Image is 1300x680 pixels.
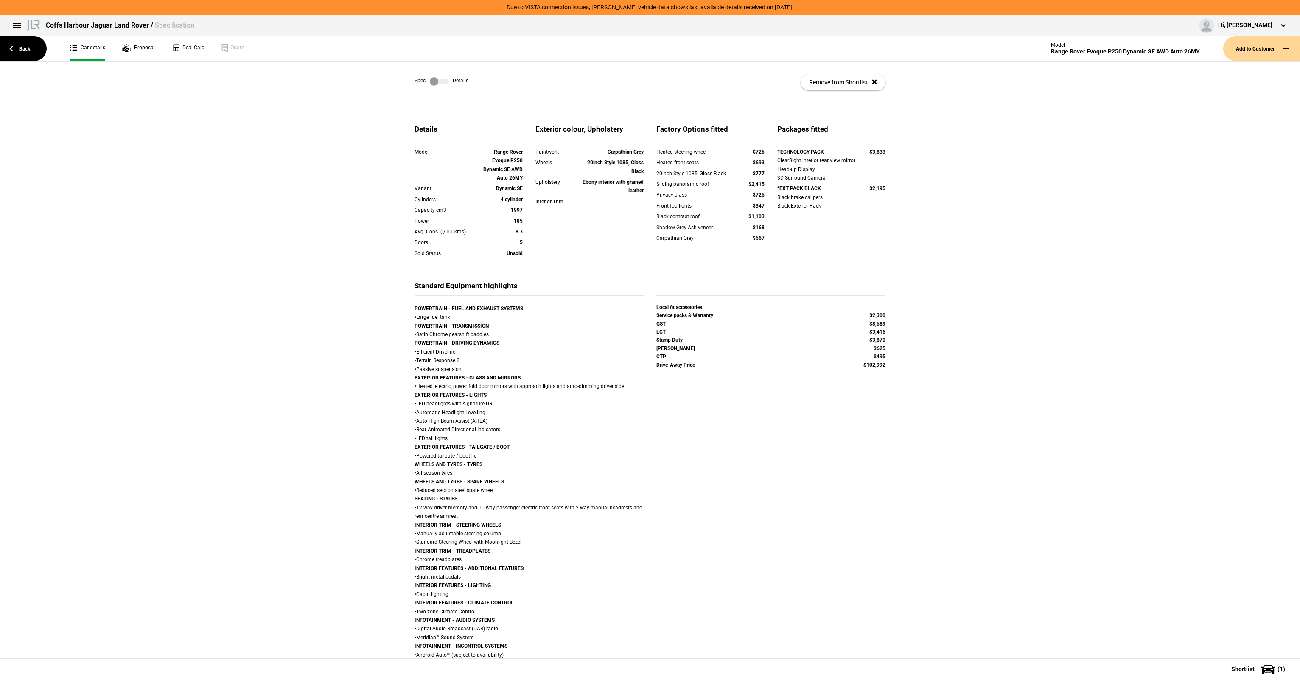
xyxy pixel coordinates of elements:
[70,36,105,61] a: Car details
[46,21,194,30] div: Coffs Harbour Jaguar Land Rover /
[535,178,579,186] div: Upholstery
[415,444,510,450] strong: EXTERIOR FEATURES - TAILGATE / BOOT
[415,228,479,236] div: Avg. Cons. (l/100kms)
[501,197,523,202] strong: 4 cylinder
[415,548,490,554] strong: INTERIOR TRIM - TREADPLATES
[656,329,666,335] strong: LCT
[656,304,702,310] strong: Local fit accessories
[869,312,885,318] strong: $2,300
[656,191,732,199] div: Privacy glass
[415,582,491,588] strong: INTERIOR FEATURES - LIGHTING
[25,18,42,31] img: landrover.png
[496,185,523,191] strong: Dynamic SE
[415,195,479,204] div: Cylinders
[415,77,468,86] div: Spec Details
[869,337,885,343] strong: $3,870
[656,321,666,327] strong: GST
[535,158,579,167] div: Wheels
[514,218,523,224] strong: 185
[415,306,523,312] strong: POWERTRAIN - FUEL AND EXHAUST SYSTEMS
[863,362,885,368] strong: $102,992
[777,185,821,191] strong: *EXT PACK BLACK
[656,346,695,351] strong: [PERSON_NAME]
[415,617,495,623] strong: INFOTAINMENT - AUDIO SYSTEMS
[415,249,479,258] div: Sold Status
[748,214,765,219] strong: $1,103
[415,206,479,214] div: Capacity cm3
[583,179,644,194] strong: Ebony interior with grained leather
[753,235,765,241] strong: $567
[535,124,644,139] div: Exterior colour, Upholstery
[777,193,885,211] div: Black brake calipers Black Exterior Pack
[656,169,732,178] div: 20inch Style 1085, Gloss Black
[656,158,732,167] div: Heated front seats
[415,392,487,398] strong: EXTERIOR FEATURES - LIGHTS
[656,202,732,210] div: Front fog lights
[483,149,523,181] strong: Range Rover Evoque P250 Dynamic SE AWD Auto 26MY
[656,362,695,368] strong: Drive-Away Price
[753,225,765,230] strong: $168
[1223,36,1300,61] button: Add to Customer
[777,124,885,139] div: Packages fitted
[869,329,885,335] strong: $3,416
[1051,42,1200,48] div: Model
[415,217,479,225] div: Power
[748,181,765,187] strong: $2,415
[415,522,501,528] strong: INTERIOR TRIM - STEERING WHEELS
[511,207,523,213] strong: 1997
[507,250,523,256] strong: Unsold
[1051,48,1200,55] div: Range Rover Evoque P250 Dynamic SE AWD Auto 26MY
[1218,21,1272,30] div: Hi, [PERSON_NAME]
[415,148,479,156] div: Model
[172,36,204,61] a: Deal Calc
[415,375,521,381] strong: EXTERIOR FEATURES - GLASS AND MIRRORS
[415,281,644,296] div: Standard Equipment highlights
[415,238,479,247] div: Doors
[535,148,579,156] div: Paintwork
[415,340,499,346] strong: POWERTRAIN - DRIVING DYNAMICS
[155,21,194,29] span: Specification
[656,354,666,360] strong: CTP
[122,36,155,61] a: Proposal
[1278,666,1285,672] span: ( 1 )
[656,180,732,188] div: Sliding panoramic roof
[415,461,482,467] strong: WHEELS AND TYRES - TYRES
[777,156,885,182] div: ClearSight interior rear view mirror Head-up Display 3D Surround Camera
[777,149,824,155] strong: TECHNOLOGY PACK
[874,354,885,360] strong: $495
[869,149,885,155] strong: $3,833
[520,239,523,245] strong: 5
[415,496,457,502] strong: SEATING - STYLES
[753,160,765,166] strong: $693
[535,197,579,206] div: Interior Trim
[656,337,683,343] strong: Stamp Duty
[1231,666,1255,672] span: Shortlist
[415,565,524,571] strong: INTERIOR FEATURES - ADDITIONAL FEATURES
[801,74,885,90] button: Remove from Shortlist
[516,229,523,235] strong: 8.3
[753,149,765,155] strong: $725
[656,124,765,139] div: Factory Options fitted
[753,171,765,177] strong: $777
[587,160,644,174] strong: 20inch Style 1085, Gloss Black
[656,312,713,318] strong: Service packs & Warranty
[608,149,644,155] strong: Carpathian Grey
[753,192,765,198] strong: $725
[869,321,885,327] strong: $8,589
[415,184,479,193] div: Variant
[656,212,732,221] div: Black contrast roof
[656,234,732,242] div: Carpathian Grey
[656,148,732,156] div: Heated steering wheel
[874,346,885,351] strong: $625
[415,323,489,329] strong: POWERTRAIN - TRANSMISSION
[869,185,885,191] strong: $2,195
[415,479,504,485] strong: WHEELS AND TYRES - SPARE WHEELS
[415,643,507,649] strong: INFOTAINMENT - INCONTROL SYSTEMS
[415,600,514,606] strong: INTERIOR FEATURES - CLIMATE CONTROL
[656,223,732,232] div: Shadow Grey Ash veneer
[753,203,765,209] strong: $347
[1219,658,1300,680] button: Shortlist(1)
[415,124,523,139] div: Details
